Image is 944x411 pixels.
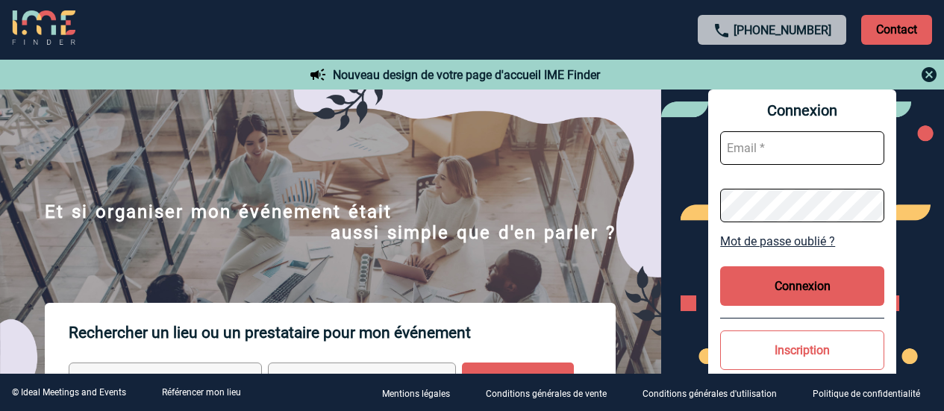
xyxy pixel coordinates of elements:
[720,101,884,119] span: Connexion
[382,389,450,399] p: Mentions légales
[12,387,126,398] div: © Ideal Meetings and Events
[643,389,777,399] p: Conditions générales d'utilisation
[370,386,474,400] a: Mentions légales
[720,131,884,165] input: Email *
[474,386,631,400] a: Conditions générales de vente
[813,389,920,399] p: Politique de confidentialité
[861,15,932,45] p: Contact
[486,389,607,399] p: Conditions générales de vente
[801,386,944,400] a: Politique de confidentialité
[713,22,731,40] img: call-24-px.png
[69,303,616,363] p: Rechercher un lieu ou un prestataire pour mon événement
[720,330,884,370] button: Inscription
[734,23,831,37] a: [PHONE_NUMBER]
[720,234,884,248] a: Mot de passe oublié ?
[462,363,574,404] input: Rechercher
[720,266,884,306] button: Connexion
[631,386,801,400] a: Conditions générales d'utilisation
[162,387,241,398] a: Référencer mon lieu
